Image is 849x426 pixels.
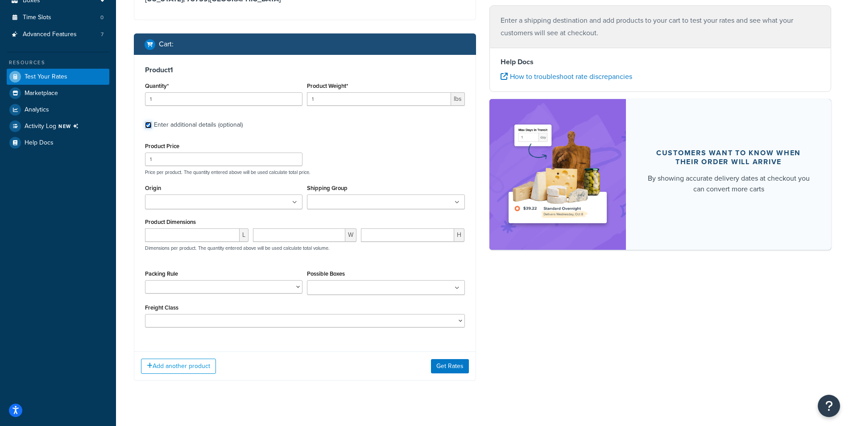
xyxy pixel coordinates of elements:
label: Freight Class [145,304,178,311]
span: Advanced Features [23,31,77,38]
button: Get Rates [431,359,469,373]
span: H [454,228,464,242]
h3: Product 1 [145,66,465,74]
span: W [345,228,356,242]
a: Test Your Rates [7,69,109,85]
span: Activity Log [25,120,82,132]
label: Packing Rule [145,270,178,277]
span: Help Docs [25,139,54,147]
label: Origin [145,185,161,191]
button: Add another product [141,359,216,374]
span: 7 [101,31,104,38]
p: Dimensions per product. The quantity entered above will be used calculate total volume. [143,245,330,251]
p: Price per product. The quantity entered above will be used calculate total price. [143,169,467,175]
a: Time Slots0 [7,9,109,26]
a: Advanced Features7 [7,26,109,43]
span: 0 [100,14,104,21]
h4: Help Docs [501,57,820,67]
span: Time Slots [23,14,51,21]
label: Quantity* [145,83,169,89]
img: feature-image-ddt-36eae7f7280da8017bfb280eaccd9c446f90b1fe08728e4019434db127062ab4.png [503,112,613,236]
div: Resources [7,59,109,66]
span: Analytics [25,106,49,114]
a: Marketplace [7,85,109,101]
li: Time Slots [7,9,109,26]
a: Analytics [7,102,109,118]
span: L [240,228,248,242]
span: Test Your Rates [25,73,67,81]
button: Open Resource Center [818,395,840,417]
label: Product Price [145,143,179,149]
input: Enter additional details (optional) [145,122,152,128]
div: By showing accurate delivery dates at checkout you can convert more carts [647,173,810,194]
input: 0 [145,92,302,106]
p: Enter a shipping destination and add products to your cart to test your rates and see what your c... [501,14,820,39]
input: 0.00 [307,92,451,106]
li: Advanced Features [7,26,109,43]
div: Customers want to know when their order will arrive [647,148,810,166]
h2: Cart : [159,40,174,48]
span: Marketplace [25,90,58,97]
label: Product Dimensions [145,219,196,225]
span: NEW [58,123,82,130]
span: lbs [451,92,465,106]
label: Possible Boxes [307,270,345,277]
li: [object Object] [7,118,109,134]
div: Enter additional details (optional) [154,119,243,131]
label: Product Weight* [307,83,348,89]
a: How to troubleshoot rate discrepancies [501,71,632,82]
label: Shipping Group [307,185,348,191]
a: Help Docs [7,135,109,151]
a: Activity LogNEW [7,118,109,134]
